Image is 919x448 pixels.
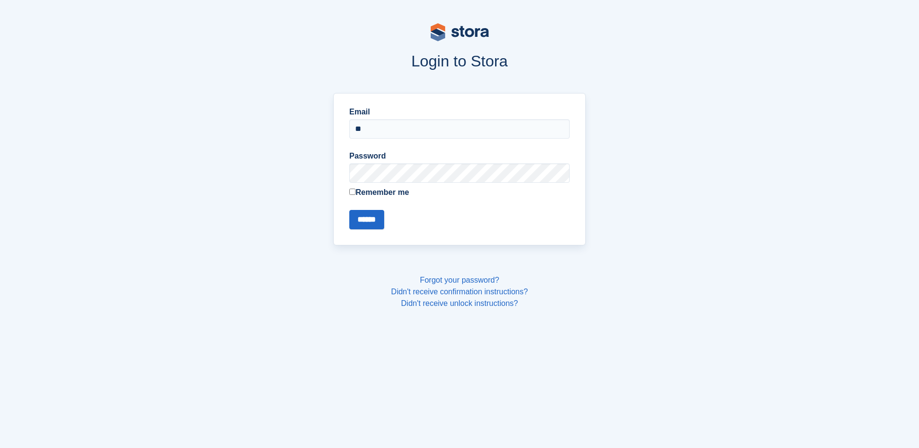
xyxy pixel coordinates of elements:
[431,23,489,41] img: stora-logo-53a41332b3708ae10de48c4981b4e9114cc0af31d8433b30ea865607fb682f29.svg
[149,52,771,70] h1: Login to Stora
[420,276,499,284] a: Forgot your password?
[391,288,528,296] a: Didn't receive confirmation instructions?
[349,187,570,198] label: Remember me
[401,299,518,307] a: Didn't receive unlock instructions?
[349,150,570,162] label: Password
[349,106,570,118] label: Email
[349,189,356,195] input: Remember me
